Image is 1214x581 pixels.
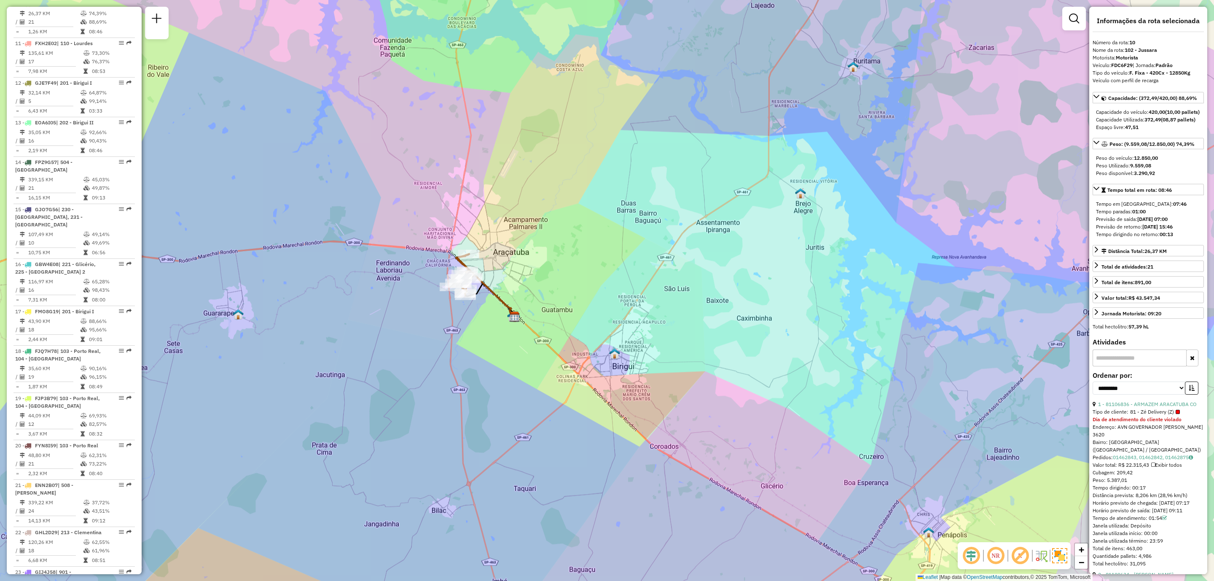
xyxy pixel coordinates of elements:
[1096,223,1201,231] div: Previsão de retorno:
[15,67,19,75] td: =
[81,431,85,436] i: Tempo total em rota
[56,119,94,126] span: | 202 - Birigui II
[20,319,25,324] i: Distância Total
[1093,62,1204,69] div: Veículo:
[1137,216,1168,222] strong: [DATE] 07:00
[1155,62,1173,68] strong: Padrão
[1096,231,1201,238] div: Tempo dirigindo no retorno:
[83,177,90,182] i: % de utilização do peso
[83,297,88,302] i: Tempo total em rota
[35,261,59,267] span: GBW4E08
[15,159,73,173] span: 14 -
[1093,17,1204,25] h4: Informações da rota selecionada
[1096,155,1158,161] span: Peso do veículo:
[20,99,25,104] i: Total de Atividades
[1129,70,1190,76] strong: F. Fixa - 420Cx - 12850Kg
[83,250,88,255] i: Tempo total em rota
[15,395,100,409] span: 19 -
[1101,294,1160,302] div: Valor total:
[15,482,73,496] span: 21 -
[28,451,80,460] td: 48,80 KM
[89,469,131,478] td: 08:40
[20,327,25,332] i: Total de Atividades
[28,286,83,294] td: 16
[28,89,80,97] td: 32,14 KM
[35,308,59,315] span: FMO8G19
[119,80,124,85] em: Opções
[91,286,132,294] td: 98,43%
[59,308,94,315] span: | 201 - Birigui I
[1096,162,1201,169] div: Peso Utilizado:
[28,67,83,75] td: 7,98 KM
[1096,169,1201,177] div: Peso disponível:
[1165,109,1200,115] strong: (10,00 pallets)
[1107,187,1172,193] span: Tempo total em rota: 08:46
[1093,416,1182,422] strong: Dia de atendimento do cliente violado
[119,443,124,448] em: Opções
[28,97,80,105] td: 5
[509,311,520,322] img: CDD Araçatuba
[83,59,90,64] i: % de utilização da cubagem
[81,90,87,95] i: % de utilização do peso
[56,80,92,86] span: | 201 - Birigui I
[20,288,25,293] i: Total de Atividades
[1093,105,1204,134] div: Capacidade: (372,49/420,00) 88,69%
[15,286,19,294] td: /
[81,461,87,466] i: % de utilização da cubagem
[89,107,131,115] td: 03:33
[795,188,806,199] img: BREJO ALEGRE
[81,108,85,113] i: Tempo total em rota
[1134,170,1155,176] strong: 3.290,92
[91,57,132,66] td: 76,37%
[28,107,80,115] td: 6,43 KM
[119,159,124,164] em: Opções
[1093,438,1204,454] div: Bairro: [GEOGRAPHIC_DATA] ([GEOGRAPHIC_DATA] / [GEOGRAPHIC_DATA])
[1093,323,1204,331] div: Total hectolitro:
[89,18,131,26] td: 88,69%
[1093,276,1204,288] a: Total de itens:891,00
[91,277,132,286] td: 65,28%
[15,57,19,66] td: /
[89,373,131,381] td: 96,15%
[1160,231,1173,237] strong: 00:13
[20,422,25,427] i: Total de Atividades
[119,348,124,353] em: Opções
[15,261,96,275] span: | 221 - Glicério, 225 - [GEOGRAPHIC_DATA] 2
[20,461,25,466] i: Total de Atividades
[20,51,25,56] i: Distância Total
[1093,307,1204,319] a: Jornada Motorista: 09:20
[81,19,87,24] i: % de utilização da cubagem
[81,138,87,143] i: % de utilização da cubagem
[20,90,25,95] i: Distância Total
[1128,295,1160,301] strong: R$ 43.547,34
[20,59,25,64] i: Total de Atividades
[507,311,518,322] img: 625 UDC Light Campus Universitário
[1096,108,1201,116] div: Capacidade do veículo:
[119,207,124,212] em: Opções
[15,296,19,304] td: =
[1101,279,1151,286] div: Total de itens:
[1093,370,1204,380] label: Ordenar por:
[1093,338,1204,346] h4: Atividades
[81,130,87,135] i: % de utilização do peso
[28,296,83,304] td: 7,31 KM
[28,175,83,184] td: 339,15 KM
[20,186,25,191] i: Total de Atividades
[28,469,80,478] td: 2,32 KM
[1093,408,1204,416] div: Tipo de cliente:
[89,146,131,155] td: 08:46
[1096,124,1201,131] div: Espaço livre:
[81,327,87,332] i: % de utilização da cubagem
[81,384,85,389] i: Tempo total em rota
[1147,264,1153,270] strong: 21
[126,395,132,401] em: Rota exportada
[15,137,19,145] td: /
[83,69,88,74] i: Tempo total em rota
[1151,462,1182,468] span: Exibir todos
[28,18,80,26] td: 21
[1125,124,1139,130] strong: 47,51
[81,422,87,427] i: % de utilização da cubagem
[20,19,25,24] i: Total de Atividades
[28,373,80,381] td: 19
[1096,200,1201,208] div: Tempo em [GEOGRAPHIC_DATA]:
